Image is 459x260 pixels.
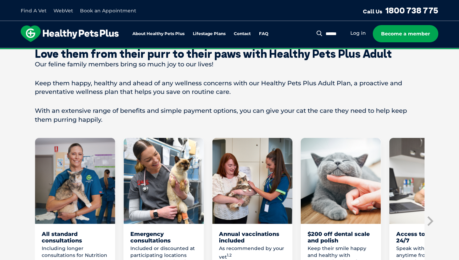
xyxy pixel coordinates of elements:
span: Call Us [363,8,382,15]
a: Lifestage Plans [193,32,226,36]
sup: 1.2 [227,253,232,258]
p: Keep them happy, healthy and ahead of any wellness concerns with our Healthy Pets Plus Adult Plan... [35,79,425,96]
span: Proactive, preventative wellness program designed to keep your pet healthier and happier for longer [101,48,358,54]
a: Find A Vet [21,8,47,14]
div: Annual vaccinations included [219,231,286,244]
button: Next slide [425,216,435,226]
div: $200 off dental scale and polish [308,231,374,244]
a: Log in [350,30,366,36]
div: Love them from their purr to their paws with Healthy Pets Plus Adult [35,47,425,60]
a: Book an Appointment [80,8,136,14]
a: Call Us1800 738 775 [363,5,438,15]
button: Search [315,30,324,37]
img: hpp-logo [21,25,119,42]
a: Contact [234,32,251,36]
a: Become a member [373,25,438,42]
div: Emergency consultations [130,231,197,244]
div: All standard consultations [42,231,108,244]
p: With an extensive range of benefits and simple payment options, you can give your cat the care th... [35,107,425,124]
a: About Healthy Pets Plus [132,32,184,36]
p: Our feline family members bring so much joy to our lives! [35,60,425,69]
a: WebVet [53,8,73,14]
a: FAQ [259,32,268,36]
